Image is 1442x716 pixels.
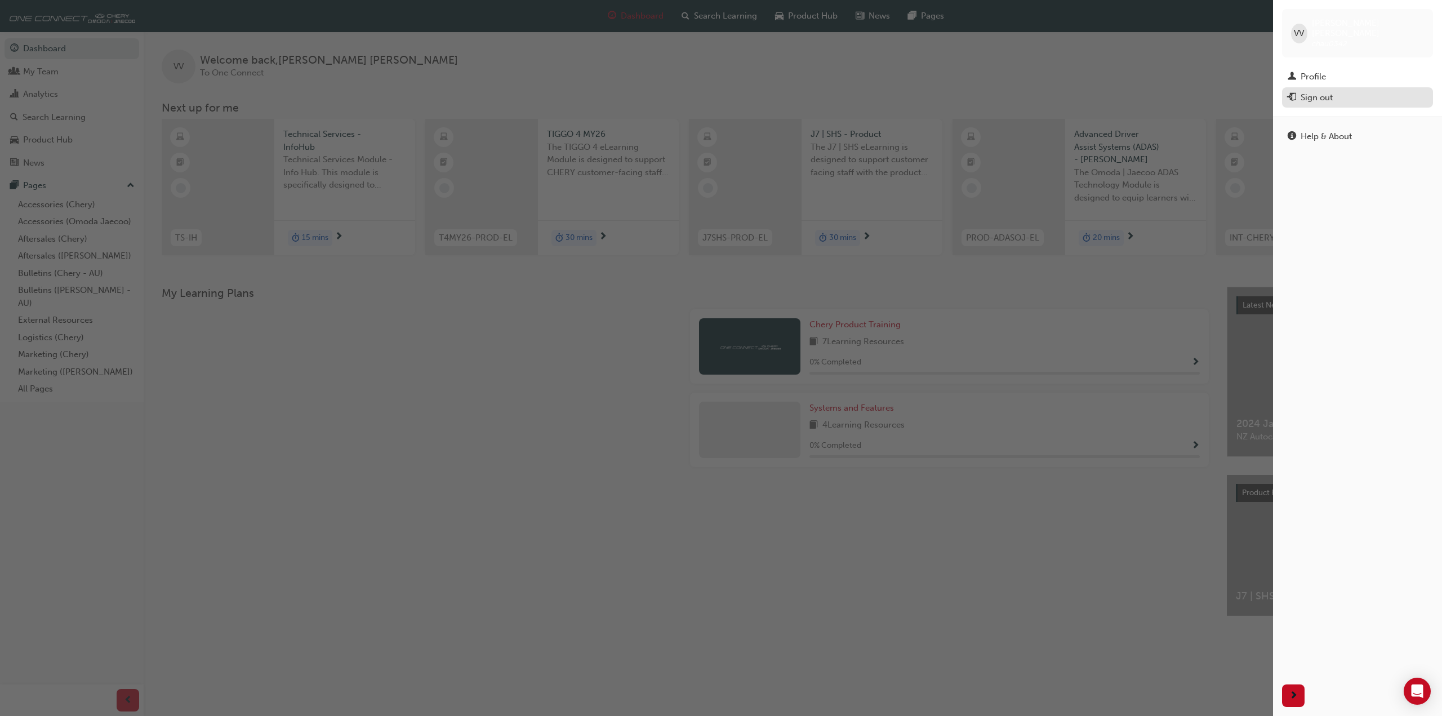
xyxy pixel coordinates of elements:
[1282,126,1433,147] a: Help & About
[1404,678,1431,705] div: Open Intercom Messenger
[1289,689,1298,703] span: next-icon
[1294,27,1304,40] span: VV
[1312,39,1347,48] span: chau0342
[1301,70,1326,83] div: Profile
[1282,66,1433,87] a: Profile
[1288,93,1296,103] span: exit-icon
[1288,72,1296,82] span: man-icon
[1282,87,1433,108] button: Sign out
[1301,91,1333,104] div: Sign out
[1312,18,1424,38] span: [PERSON_NAME] [PERSON_NAME]
[1301,130,1352,143] div: Help & About
[1288,132,1296,142] span: info-icon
